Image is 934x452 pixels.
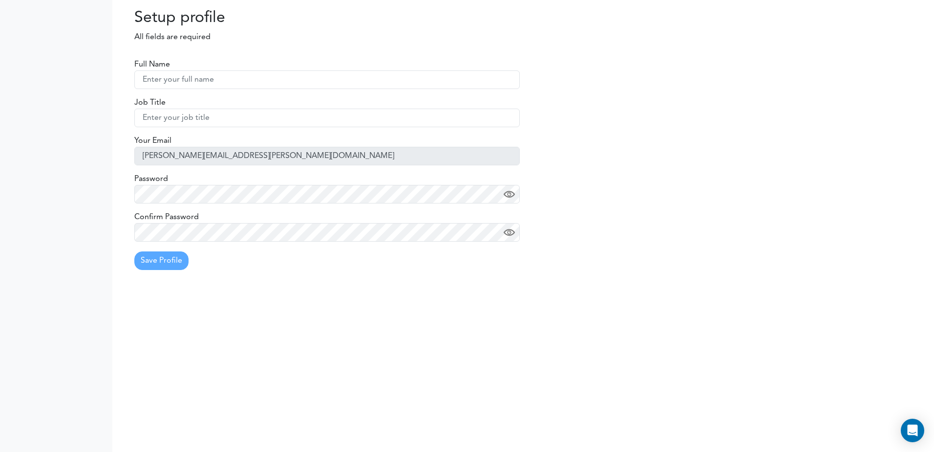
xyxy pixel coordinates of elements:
input: Enter your full name [134,70,520,89]
label: Password [134,173,168,185]
label: Your Email [134,135,171,147]
input: Enter your email address [134,147,520,165]
p: All fields are required [120,31,379,43]
label: Job Title [134,97,166,109]
label: Confirm Password [134,211,199,223]
div: Open Intercom Messenger [901,419,924,442]
input: Enter your job title [134,109,520,127]
h2: Setup profile [120,9,379,27]
img: eye.png [504,227,515,238]
img: eye.png [504,189,515,200]
button: Save Profile [134,251,189,270]
label: Full Name [134,59,170,70]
